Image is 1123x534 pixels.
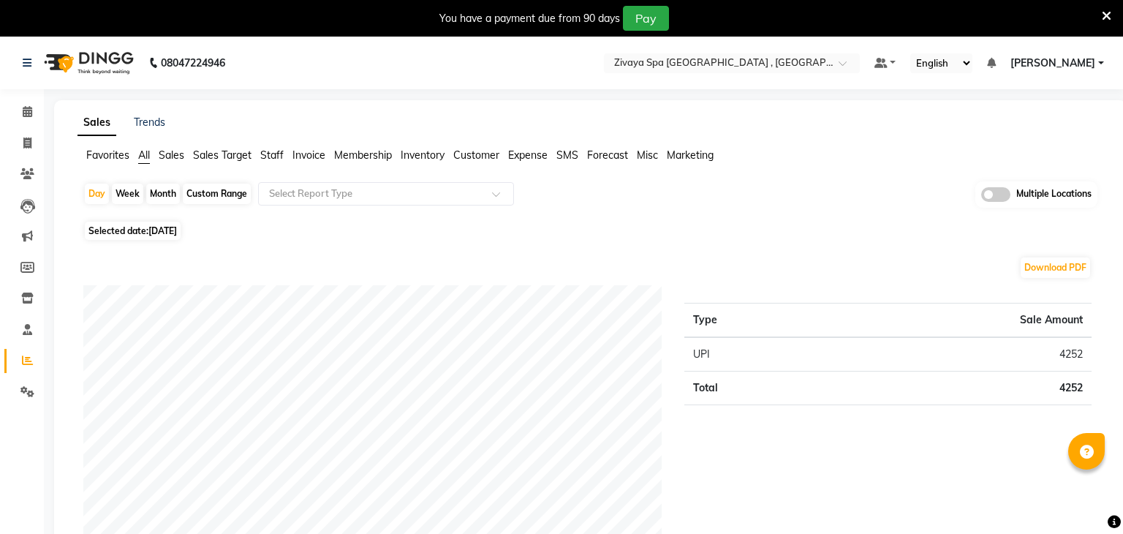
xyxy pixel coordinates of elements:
[637,148,658,162] span: Misc
[193,148,252,162] span: Sales Target
[1062,475,1108,519] iframe: chat widget
[587,148,628,162] span: Forecast
[77,110,116,136] a: Sales
[146,184,180,204] div: Month
[684,337,825,372] td: UPI
[85,222,181,240] span: Selected date:
[134,116,165,129] a: Trends
[401,148,445,162] span: Inventory
[159,148,184,162] span: Sales
[825,337,1092,372] td: 4252
[667,148,714,162] span: Marketing
[1016,187,1092,202] span: Multiple Locations
[138,148,150,162] span: All
[508,148,548,162] span: Expense
[556,148,578,162] span: SMS
[453,148,499,162] span: Customer
[684,371,825,405] td: Total
[161,42,225,83] b: 08047224946
[112,184,143,204] div: Week
[825,303,1092,337] th: Sale Amount
[684,303,825,337] th: Type
[148,225,177,236] span: [DATE]
[37,42,137,83] img: logo
[825,371,1092,405] td: 4252
[623,6,669,31] button: Pay
[1010,56,1095,71] span: [PERSON_NAME]
[292,148,325,162] span: Invoice
[334,148,392,162] span: Membership
[439,11,620,26] div: You have a payment due from 90 days
[1021,257,1090,278] button: Download PDF
[86,148,129,162] span: Favorites
[260,148,284,162] span: Staff
[183,184,251,204] div: Custom Range
[85,184,109,204] div: Day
